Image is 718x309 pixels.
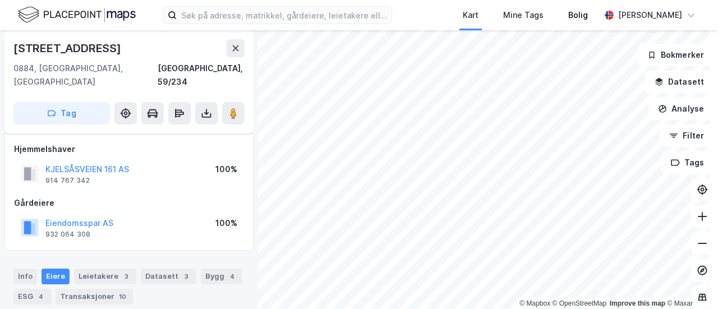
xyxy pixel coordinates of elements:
div: 914 767 342 [45,176,90,185]
button: Tag [13,102,110,124]
div: 4 [35,291,47,302]
div: Bolig [568,8,588,22]
div: 100% [215,216,237,230]
button: Filter [660,124,714,147]
div: Bygg [201,269,242,284]
div: Eiere [42,269,70,284]
div: 4 [227,271,238,282]
div: 0884, [GEOGRAPHIC_DATA], [GEOGRAPHIC_DATA] [13,62,158,89]
div: Info [13,269,37,284]
div: Leietakere [74,269,136,284]
input: Søk på adresse, matrikkel, gårdeiere, leietakere eller personer [177,7,392,24]
div: 3 [181,271,192,282]
div: [GEOGRAPHIC_DATA], 59/234 [158,62,245,89]
div: Hjemmelshaver [14,142,244,156]
div: Gårdeiere [14,196,244,210]
a: OpenStreetMap [553,299,607,307]
a: Improve this map [610,299,665,307]
div: Datasett [141,269,196,284]
div: Kart [463,8,478,22]
div: [PERSON_NAME] [618,8,682,22]
div: 932 064 308 [45,230,90,239]
div: [STREET_ADDRESS] [13,39,123,57]
a: Mapbox [519,299,550,307]
div: 100% [215,163,237,176]
button: Tags [661,151,714,174]
button: Analyse [648,98,714,120]
img: logo.f888ab2527a4732fd821a326f86c7f29.svg [18,5,136,25]
div: Mine Tags [503,8,544,22]
iframe: Chat Widget [662,255,718,309]
div: 10 [117,291,128,302]
button: Bokmerker [638,44,714,66]
div: ESG [13,289,51,305]
div: Transaksjoner [56,289,133,305]
div: 3 [121,271,132,282]
div: Kontrollprogram for chat [662,255,718,309]
button: Datasett [645,71,714,93]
